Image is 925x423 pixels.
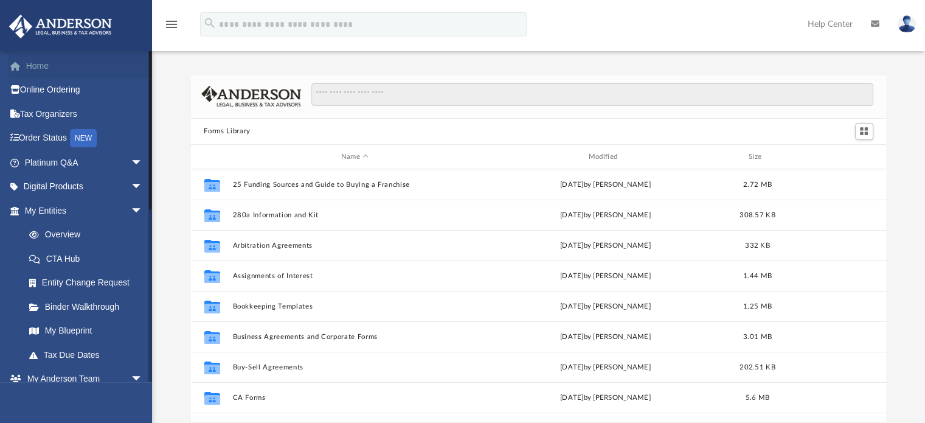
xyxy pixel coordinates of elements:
[9,78,161,102] a: Online Ordering
[232,242,477,250] button: Arbitration Agreements
[17,295,161,319] a: Binder Walkthrough
[17,271,161,295] a: Entity Change Request
[196,152,226,163] div: id
[483,393,728,404] div: [DATE] by [PERSON_NAME]
[232,302,477,310] button: Bookkeeping Templates
[898,15,916,33] img: User Pic
[733,152,781,163] div: Size
[743,273,772,279] span: 1.44 MB
[745,394,769,401] span: 5.6 MB
[191,169,887,421] div: grid
[483,301,728,312] div: [DATE] by [PERSON_NAME]
[743,181,772,188] span: 2.72 MB
[164,17,179,32] i: menu
[164,23,179,32] a: menu
[9,126,161,151] a: Order StatusNEW
[787,152,872,163] div: id
[232,363,477,371] button: Buy-Sell Agreements
[17,246,161,271] a: CTA Hub
[232,152,477,163] div: Name
[483,271,728,282] div: [DATE] by [PERSON_NAME]
[855,123,873,140] button: Switch to Grid View
[232,181,477,189] button: 25 Funding Sources and Guide to Buying a Franchise
[203,16,217,30] i: search
[483,240,728,251] div: [DATE] by [PERSON_NAME]
[482,152,727,163] div: Modified
[9,367,155,391] a: My Anderson Teamarrow_drop_down
[311,83,873,106] input: Search files and folders
[740,212,775,218] span: 308.57 KB
[232,333,477,341] button: Business Agreements and Corporate Forms
[483,362,728,373] div: [DATE] by [PERSON_NAME]
[9,150,161,175] a: Platinum Q&Aarrow_drop_down
[232,394,477,402] button: CA Forms
[131,198,155,223] span: arrow_drop_down
[9,102,161,126] a: Tax Organizers
[70,129,97,147] div: NEW
[483,180,728,191] div: [DATE] by [PERSON_NAME]
[17,223,161,247] a: Overview
[740,364,775,371] span: 202.51 KB
[745,242,770,249] span: 332 KB
[131,175,155,200] span: arrow_drop_down
[232,211,477,219] button: 280a Information and Kit
[483,210,728,221] div: [DATE] by [PERSON_NAME]
[131,150,155,175] span: arrow_drop_down
[483,332,728,343] div: [DATE] by [PERSON_NAME]
[9,175,161,199] a: Digital Productsarrow_drop_down
[17,343,161,367] a: Tax Due Dates
[131,367,155,392] span: arrow_drop_down
[743,303,772,310] span: 1.25 MB
[204,126,250,137] button: Forms Library
[9,198,161,223] a: My Entitiesarrow_drop_down
[743,334,772,340] span: 3.01 MB
[9,54,161,78] a: Home
[5,15,116,38] img: Anderson Advisors Platinum Portal
[232,272,477,280] button: Assignments of Interest
[17,319,155,343] a: My Blueprint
